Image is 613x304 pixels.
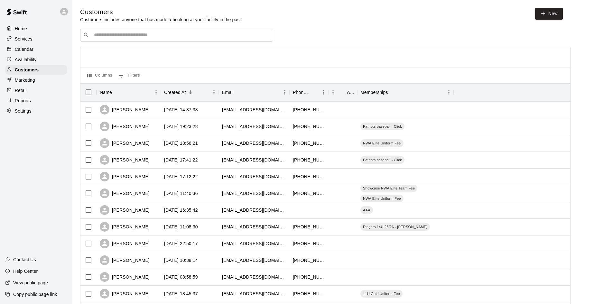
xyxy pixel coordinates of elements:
span: Patriots baseball - Click [360,157,404,162]
div: 2025-08-15 19:23:28 [164,123,198,130]
div: halesar@gmail.com [222,140,286,146]
a: Customers [5,65,67,75]
p: Home [15,25,27,32]
div: Memberships [360,83,388,101]
h5: Customers [80,8,242,16]
div: sdavis8806@gmail.com [222,240,286,247]
div: 2025-08-14 11:08:30 [164,224,198,230]
div: Patriots baseball - Click [360,123,404,130]
div: 2025-08-11 22:50:17 [164,240,198,247]
button: Sort [234,88,243,97]
p: Retail [15,87,27,94]
div: hogfan63@yahoo.com [222,207,286,213]
a: Settings [5,106,67,116]
div: Patriots baseball - Click [360,156,404,164]
button: Sort [388,88,397,97]
div: [PERSON_NAME] [100,105,150,115]
button: Menu [319,88,328,97]
div: +18014584566 [293,224,325,230]
div: Name [97,83,161,101]
div: Created At [164,83,186,101]
div: Memberships [357,83,454,101]
div: Name [100,83,112,101]
a: Calendar [5,44,67,54]
div: asmoe20@gmail.com [222,106,286,113]
p: Customers includes anyone that has made a booking at your facility in the past. [80,16,242,23]
span: Patriots baseball - Click [360,124,404,129]
div: Services [5,34,67,44]
div: NWA Elite Uniform Fee [360,195,404,202]
button: Sort [112,88,121,97]
a: New [535,8,563,20]
div: Email [222,83,234,101]
div: +14797210633 [293,140,325,146]
p: Calendar [15,46,33,52]
div: [PERSON_NAME] [100,205,150,215]
div: amylwheelis@gmail.com [222,290,286,297]
p: Reports [15,97,31,104]
div: [PERSON_NAME] [100,289,150,299]
div: Reports [5,96,67,106]
span: NWA Elite Uniform Fee [360,141,404,146]
span: AAA [360,207,373,213]
div: donklamert@me.com [222,257,286,263]
div: AAA [360,206,373,214]
div: lsouthwick6@gmail.com [222,224,286,230]
a: Retail [5,86,67,95]
button: Sort [186,88,195,97]
div: +14792640103 [293,123,325,130]
button: Menu [328,88,338,97]
p: Settings [15,108,32,114]
div: aprilbarnett04@yahoo.com [222,190,286,197]
span: NWA Elite Uniform Fee [360,196,404,201]
div: [PERSON_NAME] [100,189,150,198]
p: Copy public page link [13,291,57,298]
div: Search customers by name or email [80,29,273,41]
div: [PERSON_NAME] [100,122,150,131]
button: Menu [280,88,290,97]
div: dddobrzy@uark.edu [222,157,286,163]
p: Contact Us [13,256,36,263]
p: View public page [13,280,48,286]
div: 2025-08-09 10:38:14 [164,257,198,263]
div: +16303624400 [293,257,325,263]
p: Marketing [15,77,35,83]
div: 2025-08-14 16:35:42 [164,207,198,213]
div: +14192976600 [293,157,325,163]
div: +14792231570 [293,290,325,297]
div: [PERSON_NAME] [100,172,150,181]
div: +14794267806 [293,274,325,280]
span: Showcase NWA Elite Team Fee [360,186,417,191]
div: 2025-08-15 17:12:22 [164,173,198,180]
div: +15019938962 [293,240,325,247]
div: Phone Number [290,83,328,101]
div: +14792507196 [293,190,325,197]
div: Showcase NWA Elite Team Fee [360,184,417,192]
div: markfscott@hotmail.com [222,123,286,130]
a: Availability [5,55,67,64]
div: lindseylovelady@gmail.com [222,173,286,180]
div: 2025-08-08 18:45:37 [164,290,198,297]
span: Dingers 14U 25/26 - [PERSON_NAME] [360,224,430,229]
div: lovejoy1230@yahoo.com [222,274,286,280]
button: Menu [444,88,454,97]
div: 2025-08-15 18:56:21 [164,140,198,146]
div: Age [328,83,357,101]
div: 2025-08-15 11:40:36 [164,190,198,197]
div: [PERSON_NAME] [100,155,150,165]
button: Select columns [86,70,114,81]
p: Help Center [13,268,38,274]
div: Email [219,83,290,101]
div: [PERSON_NAME] [100,138,150,148]
button: Menu [209,88,219,97]
a: Marketing [5,75,67,85]
button: Show filters [116,70,142,81]
button: Sort [310,88,319,97]
div: Dingers 14U 25/26 - [PERSON_NAME] [360,223,430,231]
div: Home [5,24,67,33]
